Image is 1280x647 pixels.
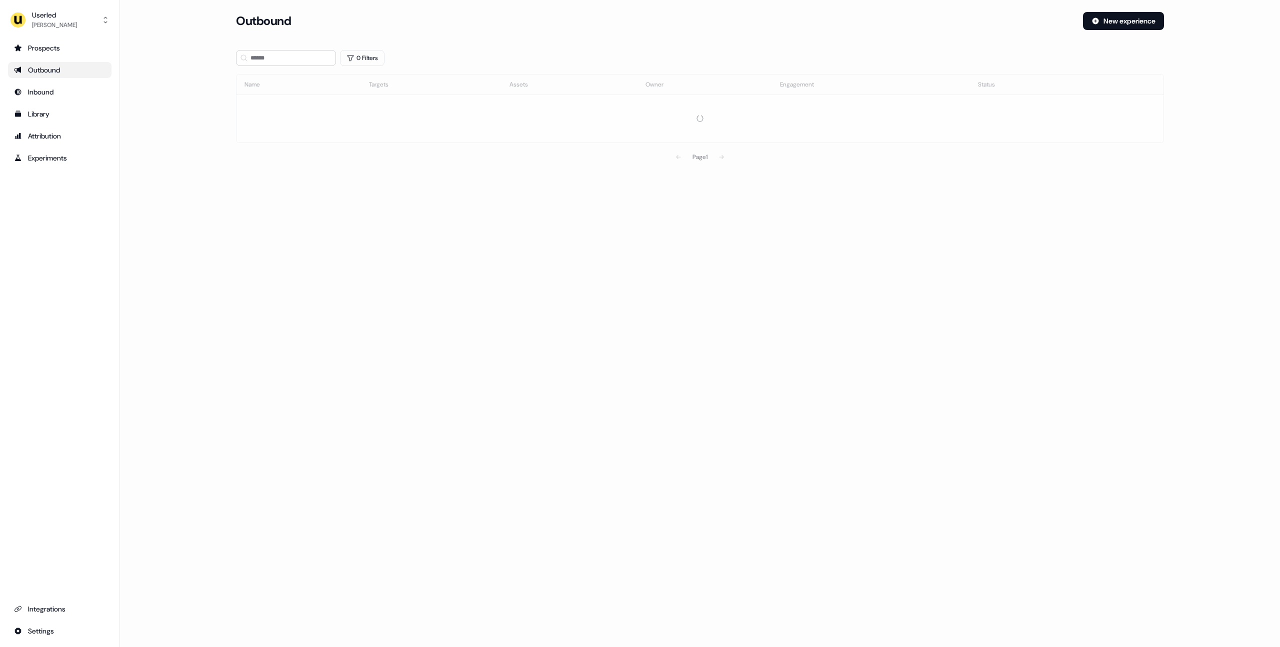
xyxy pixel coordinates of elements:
div: [PERSON_NAME] [32,20,77,30]
div: Settings [14,626,105,636]
a: Go to prospects [8,40,111,56]
button: 0 Filters [340,50,384,66]
a: Go to templates [8,106,111,122]
a: Go to Inbound [8,84,111,100]
a: Go to attribution [8,128,111,144]
a: Go to integrations [8,623,111,639]
div: Library [14,109,105,119]
a: Go to integrations [8,601,111,617]
div: Attribution [14,131,105,141]
div: Integrations [14,604,105,614]
button: Userled[PERSON_NAME] [8,8,111,32]
a: Go to outbound experience [8,62,111,78]
div: Prospects [14,43,105,53]
a: Go to experiments [8,150,111,166]
div: Inbound [14,87,105,97]
button: New experience [1083,12,1164,30]
div: Outbound [14,65,105,75]
div: Userled [32,10,77,20]
div: Experiments [14,153,105,163]
h3: Outbound [236,13,291,28]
